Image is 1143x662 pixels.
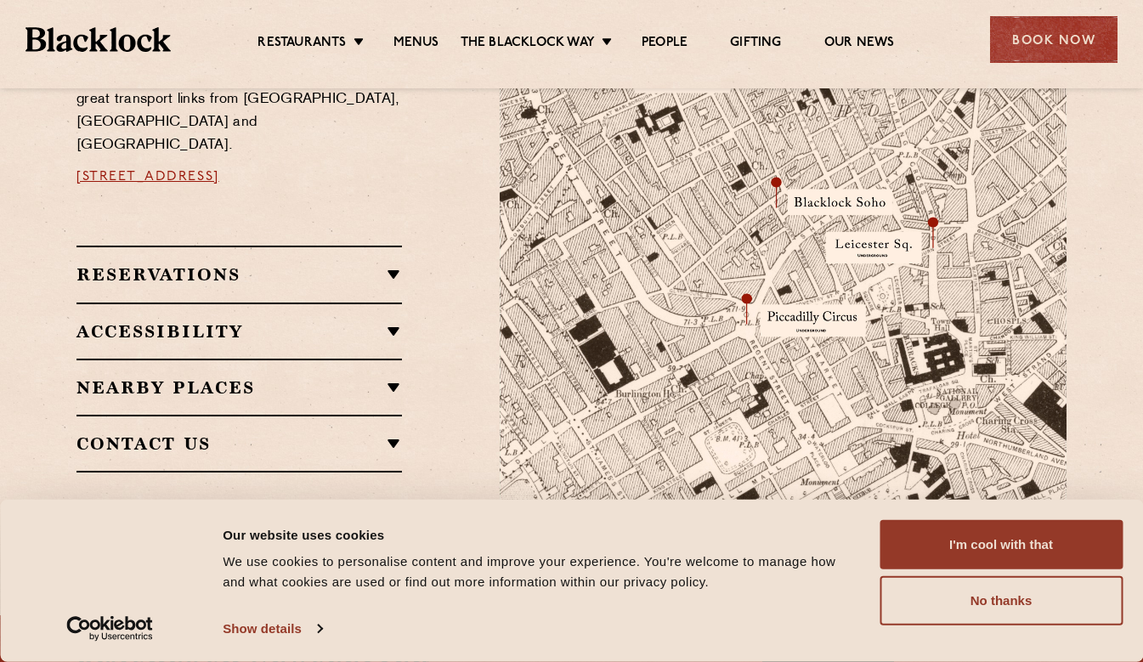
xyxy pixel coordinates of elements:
[824,35,895,54] a: Our News
[76,42,402,157] p: Located in the heart of [GEOGRAPHIC_DATA] near many [GEOGRAPHIC_DATA] theatres with great transpo...
[36,616,184,642] a: Usercentrics Cookiebot - opens in a new window
[880,576,1123,625] button: No thanks
[990,16,1118,63] div: Book Now
[257,35,346,54] a: Restaurants
[223,616,321,642] a: Show details
[461,35,595,54] a: The Blacklock Way
[730,35,781,54] a: Gifting
[76,264,402,285] h2: Reservations
[76,377,402,398] h2: Nearby Places
[223,524,860,545] div: Our website uses cookies
[25,27,171,52] img: BL_Textured_Logo-footer-cropped.svg
[880,520,1123,569] button: I'm cool with that
[393,35,439,54] a: Menus
[223,552,860,592] div: We use cookies to personalise content and improve your experience. You're welcome to manage how a...
[76,170,219,184] a: [STREET_ADDRESS]
[642,35,687,54] a: People
[850,364,1088,523] img: svg%3E
[76,433,402,454] h2: Contact Us
[76,321,402,342] h2: Accessibility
